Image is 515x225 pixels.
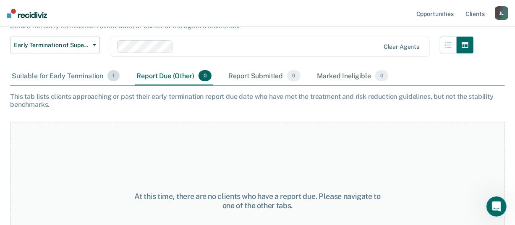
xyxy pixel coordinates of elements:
img: Recidiviz [7,9,47,18]
span: 0 [199,70,212,81]
button: JL [495,6,508,20]
span: Early Termination of Supervision [14,42,89,49]
div: J L [495,6,508,20]
div: At this time, there are no clients who have a report due. Please navigate to one of the other tabs. [134,192,381,210]
iframe: Intercom live chat [486,196,507,217]
div: Report Submitted0 [227,67,302,85]
div: Clear agents [384,43,419,50]
div: This tab lists clients approaching or past their early termination report due date who have met t... [10,93,505,109]
div: Suitable for Early Termination1 [10,67,121,85]
div: Report Due (Other)0 [135,67,213,85]
span: 0 [287,70,300,81]
div: Marked Ineligible0 [316,67,390,85]
span: 0 [375,70,388,81]
button: Early Termination of Supervision [10,37,100,53]
span: 1 [107,70,120,81]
